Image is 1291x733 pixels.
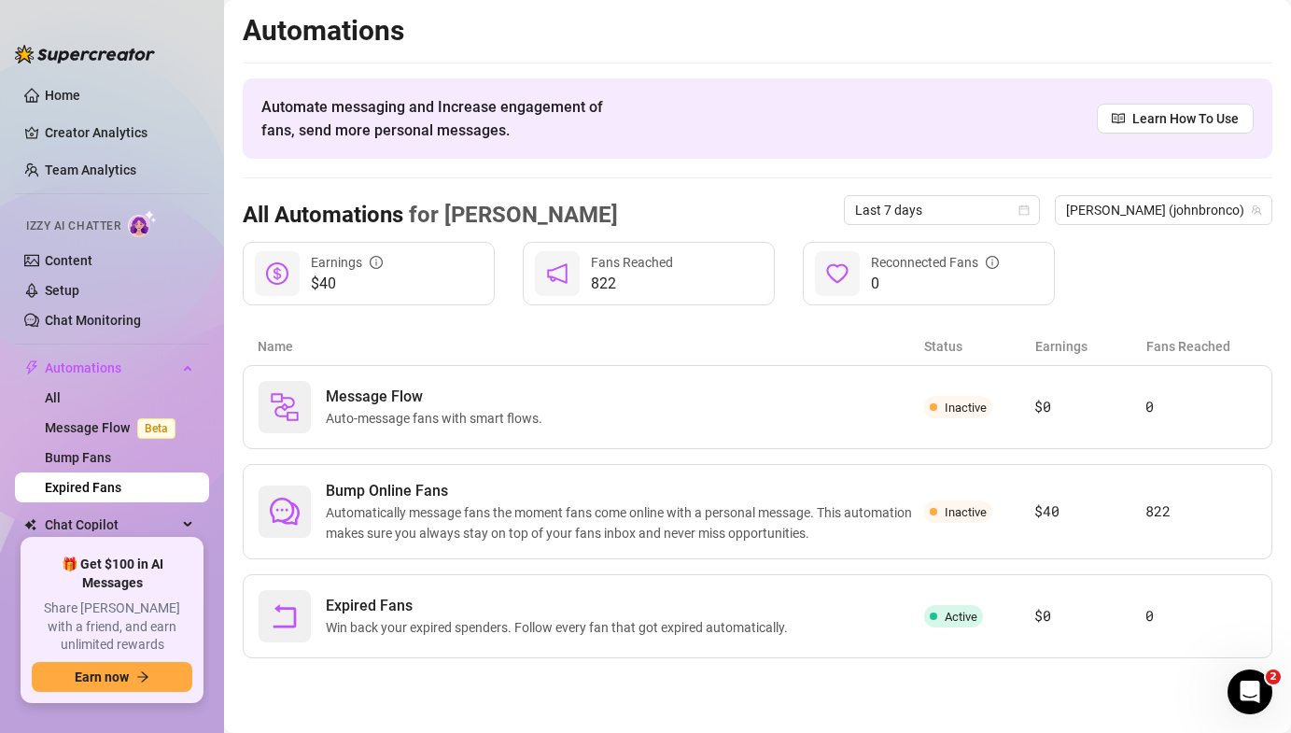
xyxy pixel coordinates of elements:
[945,610,977,624] span: Active
[1251,204,1262,216] span: team
[1034,500,1145,523] article: $40
[45,353,177,383] span: Automations
[15,45,155,63] img: logo-BBDzfeDw.svg
[235,30,273,67] img: Profile image for Giselle
[1034,396,1145,418] article: $0
[1145,500,1256,523] article: 822
[38,267,335,287] div: Recent message
[218,608,248,621] span: Help
[32,599,192,655] span: Share [PERSON_NAME] with a friend, and earn unlimited rewards
[261,95,621,142] span: Automate messaging and Increase engagement of fans, send more personal messages.
[591,273,673,295] span: 822
[1112,112,1125,125] span: read
[326,386,550,408] span: Message Flow
[1145,396,1256,418] article: 0
[270,601,300,631] span: rollback
[19,251,355,349] div: Recent messageProfile image for EllaHi [PERSON_NAME], these aren’t duplicate charges. They’re one...
[243,201,618,231] h3: All Automations
[93,561,187,636] button: Messages
[75,670,129,684] span: Earn now
[1034,605,1145,627] article: $0
[986,256,999,269] span: info-circle
[871,273,999,295] span: 0
[326,617,795,638] span: Win back your expired spenders. Follow every fan that got expired automatically.
[326,502,924,543] span: Automatically message fans the moment fans come online with a personal message. This automation m...
[403,202,618,228] span: for [PERSON_NAME]
[243,13,1272,49] h2: Automations
[271,30,308,67] img: Profile image for Ella
[26,218,120,235] span: Izzy AI Chatter
[1018,204,1030,216] span: calendar
[45,510,177,540] span: Chat Copilot
[1228,670,1272,714] iframe: Intercom live chat
[326,408,550,429] span: Auto-message fans with smart flows.
[37,133,336,196] p: Hi [PERSON_NAME] 👋
[200,30,237,67] img: Profile image for Yoni
[546,262,568,285] span: notification
[1132,108,1239,129] span: Learn How To Use
[136,670,149,684] span: arrow-right
[280,561,373,636] button: News
[25,608,67,621] span: Home
[266,262,288,285] span: dollar
[45,88,80,103] a: Home
[321,30,355,63] div: Close
[83,314,191,333] div: [PERSON_NAME]
[45,313,141,328] a: Chat Monitoring
[45,253,92,268] a: Content
[45,162,136,177] a: Team Analytics
[24,518,36,531] img: Chat Copilot
[45,118,194,148] a: Creator Analytics
[270,497,300,527] span: comment
[270,392,300,422] img: svg%3e
[45,390,61,405] a: All
[1266,670,1281,684] span: 2
[45,450,111,465] a: Bump Fans
[38,374,312,394] div: Send us a message
[24,360,39,375] span: thunderbolt
[258,336,924,357] article: Name
[187,561,280,636] button: Help
[945,401,987,415] span: Inactive
[38,394,312,414] div: We typically reply in a few hours
[137,418,175,439] span: Beta
[945,505,987,519] span: Inactive
[924,336,1035,357] article: Status
[45,480,121,495] a: Expired Fans
[591,255,673,270] span: Fans Reached
[195,314,248,333] div: • 5h ago
[311,252,383,273] div: Earnings
[108,608,173,621] span: Messages
[1145,605,1256,627] article: 0
[20,279,354,348] div: Profile image for EllaHi [PERSON_NAME], these aren’t duplicate charges. They’re one-time charges ...
[855,196,1029,224] span: Last 7 days
[37,37,162,63] img: logo
[38,455,335,474] div: Schedule a FREE consulting call:
[45,283,79,298] a: Setup
[45,420,183,435] a: Message FlowBeta
[38,295,76,332] img: Profile image for Ella
[1146,336,1257,357] article: Fans Reached
[20,543,354,674] img: Izzy just got smarter and safer ✨
[32,556,192,592] span: 🎁 Get $100 in AI Messages
[38,482,335,519] button: Find a time
[1097,104,1254,134] a: Learn How To Use
[826,262,849,285] span: heart
[326,595,795,617] span: Expired Fans
[326,480,924,502] span: Bump Online Fans
[871,252,999,273] div: Reconnected Fans
[1035,336,1146,357] article: Earnings
[1066,196,1261,224] span: John (johnbronco)
[37,196,336,228] p: How can we help?
[32,662,192,692] button: Earn nowarrow-right
[309,608,344,621] span: News
[128,210,157,237] img: AI Chatter
[370,256,383,269] span: info-circle
[311,273,383,295] span: $40
[19,359,355,430] div: Send us a messageWe typically reply in a few hours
